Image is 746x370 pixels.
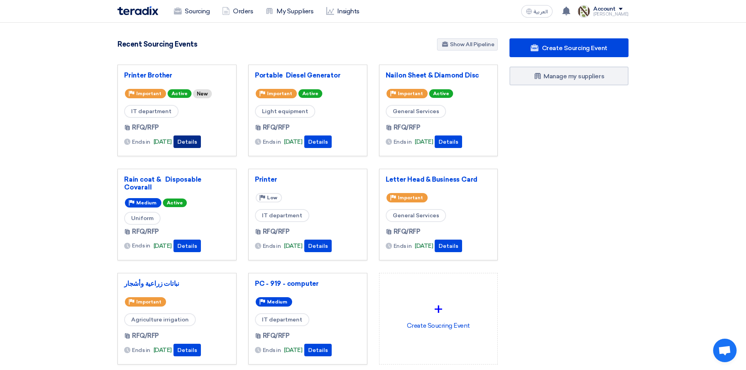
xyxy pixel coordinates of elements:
[398,195,423,200] span: Important
[124,105,179,118] span: IT department
[509,67,629,85] a: Manage my suppliers
[593,12,629,16] div: [PERSON_NAME]
[284,137,302,146] span: [DATE]
[263,346,281,354] span: Ends in
[173,240,201,252] button: Details
[173,344,201,356] button: Details
[267,195,277,200] span: Low
[435,135,462,148] button: Details
[386,71,491,79] a: Nailon Sheet & Diamond Disc
[320,3,366,20] a: Insights
[578,5,590,18] img: Screenshot___1756930143446.png
[398,91,423,96] span: Important
[298,89,322,98] span: Active
[263,138,281,146] span: Ends in
[415,242,433,251] span: [DATE]
[394,123,421,132] span: RFQ/RFP
[136,91,161,96] span: Important
[136,200,157,206] span: Medium
[132,331,159,341] span: RFQ/RFP
[386,298,491,321] div: +
[255,71,361,79] a: Portable Diesel Generator
[263,123,290,132] span: RFQ/RFP
[132,242,150,250] span: Ends in
[124,313,196,326] span: Agriculture irrigation
[415,137,433,146] span: [DATE]
[284,346,302,355] span: [DATE]
[132,138,150,146] span: Ends in
[394,242,412,250] span: Ends in
[154,242,172,251] span: [DATE]
[263,242,281,250] span: Ends in
[168,3,216,20] a: Sourcing
[435,240,462,252] button: Details
[386,175,491,183] a: Letter Head & Business Card
[124,212,161,225] span: Uniform
[304,344,332,356] button: Details
[255,105,315,118] span: Light equipment
[713,339,737,362] div: Open chat
[173,135,201,148] button: Details
[216,3,259,20] a: Orders
[117,6,158,15] img: Teradix logo
[386,280,491,348] div: Create Soucring Event
[132,227,159,236] span: RFQ/RFP
[124,175,230,191] a: Rain coat & Disposable Covarall
[284,242,302,251] span: [DATE]
[255,280,361,287] a: PC - 919 - computer
[263,331,290,341] span: RFQ/RFP
[534,9,548,14] span: العربية
[259,3,320,20] a: My Suppliers
[154,346,172,355] span: [DATE]
[593,6,616,13] div: Account
[386,105,446,118] span: General Services
[304,240,332,252] button: Details
[193,89,212,98] div: New
[304,135,332,148] button: Details
[168,89,191,98] span: Active
[429,89,453,98] span: Active
[437,38,498,51] a: Show All Pipeline
[542,44,607,52] span: Create Sourcing Event
[132,123,159,132] span: RFQ/RFP
[255,313,309,326] span: IT department
[124,71,230,79] a: Printer Brother
[267,91,292,96] span: Important
[136,299,161,305] span: Important
[154,137,172,146] span: [DATE]
[394,138,412,146] span: Ends in
[117,40,197,49] h4: Recent Sourcing Events
[263,227,290,236] span: RFQ/RFP
[255,175,361,183] a: Printer
[163,199,187,207] span: Active
[124,280,230,287] a: نباتات زراعية وأشجار
[132,346,150,354] span: Ends in
[255,209,309,222] span: IT department
[394,227,421,236] span: RFQ/RFP
[267,299,287,305] span: Medium
[521,5,553,18] button: العربية
[386,209,446,222] span: General Services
